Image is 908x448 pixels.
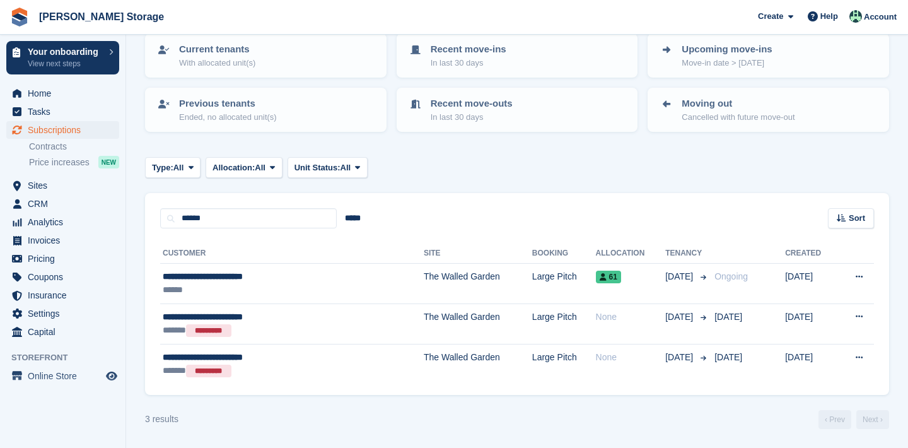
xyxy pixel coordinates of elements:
[424,304,532,345] td: The Walled Garden
[431,111,513,124] p: In last 30 days
[179,57,255,69] p: With allocated unit(s)
[864,11,897,23] span: Account
[6,195,119,213] a: menu
[6,85,119,102] a: menu
[849,10,862,23] img: Nicholas Pain
[532,244,596,264] th: Booking
[532,264,596,304] td: Large Pitch
[596,310,666,324] div: None
[596,244,666,264] th: Allocation
[785,345,836,385] td: [DATE]
[424,345,532,385] td: The Walled Garden
[431,97,513,111] p: Recent move-outs
[212,162,255,174] span: Allocation:
[28,195,103,213] span: CRM
[179,97,277,111] p: Previous tenants
[532,304,596,345] td: Large Pitch
[29,156,90,168] span: Price increases
[29,155,119,169] a: Price increases NEW
[785,244,836,264] th: Created
[152,162,173,174] span: Type:
[28,250,103,268] span: Pricing
[10,8,29,27] img: stora-icon-8386f47178a22dfd0bd8f6a31ec36ba5ce8667c1dd55bd0f319d3a0aa187defe.svg
[596,351,666,364] div: None
[665,244,709,264] th: Tenancy
[6,213,119,231] a: menu
[288,157,368,178] button: Unit Status: All
[714,352,742,362] span: [DATE]
[255,162,265,174] span: All
[29,141,119,153] a: Contracts
[179,111,277,124] p: Ended, no allocated unit(s)
[849,212,865,225] span: Sort
[6,121,119,139] a: menu
[6,177,119,194] a: menu
[424,244,532,264] th: Site
[665,351,696,364] span: [DATE]
[28,47,103,56] p: Your onboarding
[682,111,794,124] p: Cancelled with future move-out
[665,310,696,324] span: [DATE]
[28,323,103,341] span: Capital
[431,42,506,57] p: Recent move-ins
[649,89,888,131] a: Moving out Cancelled with future move-out
[682,97,794,111] p: Moving out
[758,10,783,23] span: Create
[28,121,103,139] span: Subscriptions
[28,232,103,249] span: Invoices
[424,264,532,304] td: The Walled Garden
[785,264,836,304] td: [DATE]
[28,305,103,322] span: Settings
[398,89,637,131] a: Recent move-outs In last 30 days
[816,410,892,429] nav: Page
[28,103,103,121] span: Tasks
[11,351,125,364] span: Storefront
[28,367,103,385] span: Online Store
[34,6,169,27] a: [PERSON_NAME] Storage
[714,312,742,322] span: [DATE]
[665,270,696,283] span: [DATE]
[6,250,119,268] a: menu
[682,42,772,57] p: Upcoming move-ins
[145,413,178,426] div: 3 results
[682,57,772,69] p: Move-in date > [DATE]
[179,42,255,57] p: Current tenants
[28,268,103,286] span: Coupons
[6,41,119,74] a: Your onboarding View next steps
[28,177,103,194] span: Sites
[104,368,119,384] a: Preview store
[6,286,119,304] a: menu
[785,304,836,345] td: [DATE]
[145,157,201,178] button: Type: All
[649,35,888,76] a: Upcoming move-ins Move-in date > [DATE]
[28,286,103,304] span: Insurance
[160,244,424,264] th: Customer
[206,157,282,178] button: Allocation: All
[28,85,103,102] span: Home
[173,162,184,174] span: All
[6,232,119,249] a: menu
[6,367,119,385] a: menu
[28,58,103,69] p: View next steps
[431,57,506,69] p: In last 30 days
[596,271,621,283] span: 61
[146,89,385,131] a: Previous tenants Ended, no allocated unit(s)
[820,10,838,23] span: Help
[340,162,351,174] span: All
[6,268,119,286] a: menu
[6,323,119,341] a: menu
[856,410,889,429] a: Next
[146,35,385,76] a: Current tenants With allocated unit(s)
[398,35,637,76] a: Recent move-ins In last 30 days
[6,103,119,121] a: menu
[294,162,340,174] span: Unit Status:
[6,305,119,322] a: menu
[98,156,119,168] div: NEW
[28,213,103,231] span: Analytics
[532,345,596,385] td: Large Pitch
[714,271,748,281] span: Ongoing
[818,410,851,429] a: Previous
